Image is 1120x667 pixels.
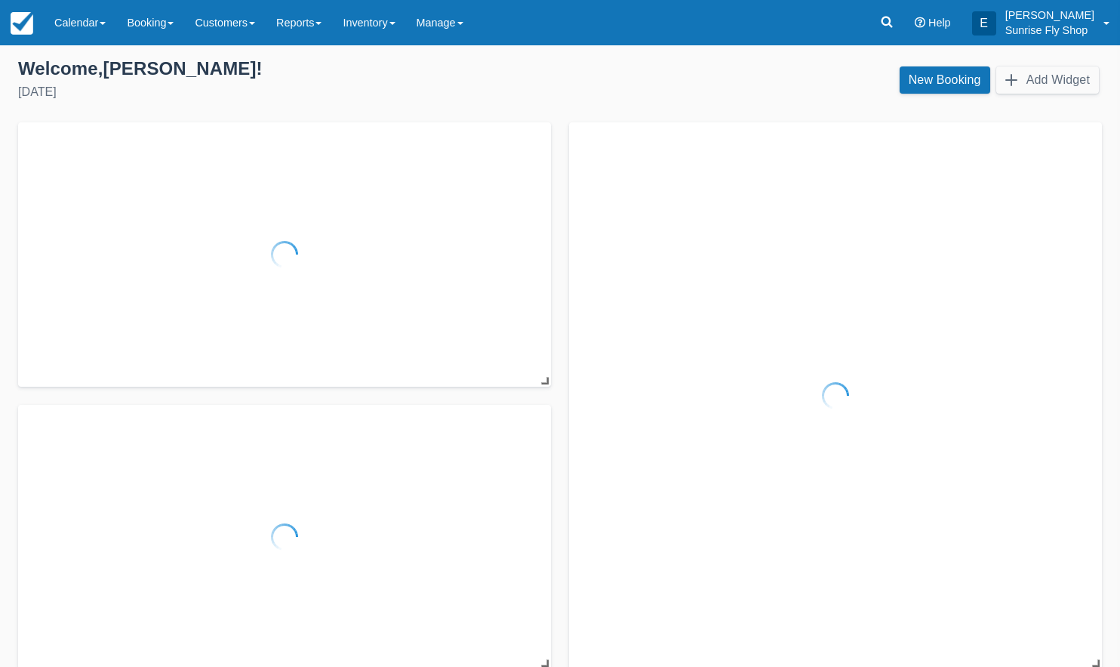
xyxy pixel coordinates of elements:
[972,11,996,36] div: E
[915,17,925,28] i: Help
[18,57,548,80] div: Welcome , [PERSON_NAME] !
[1005,8,1094,23] p: [PERSON_NAME]
[11,12,33,35] img: checkfront-main-nav-mini-logo.png
[900,66,990,94] a: New Booking
[1005,23,1094,38] p: Sunrise Fly Shop
[928,17,951,29] span: Help
[996,66,1099,94] button: Add Widget
[18,83,548,101] div: [DATE]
